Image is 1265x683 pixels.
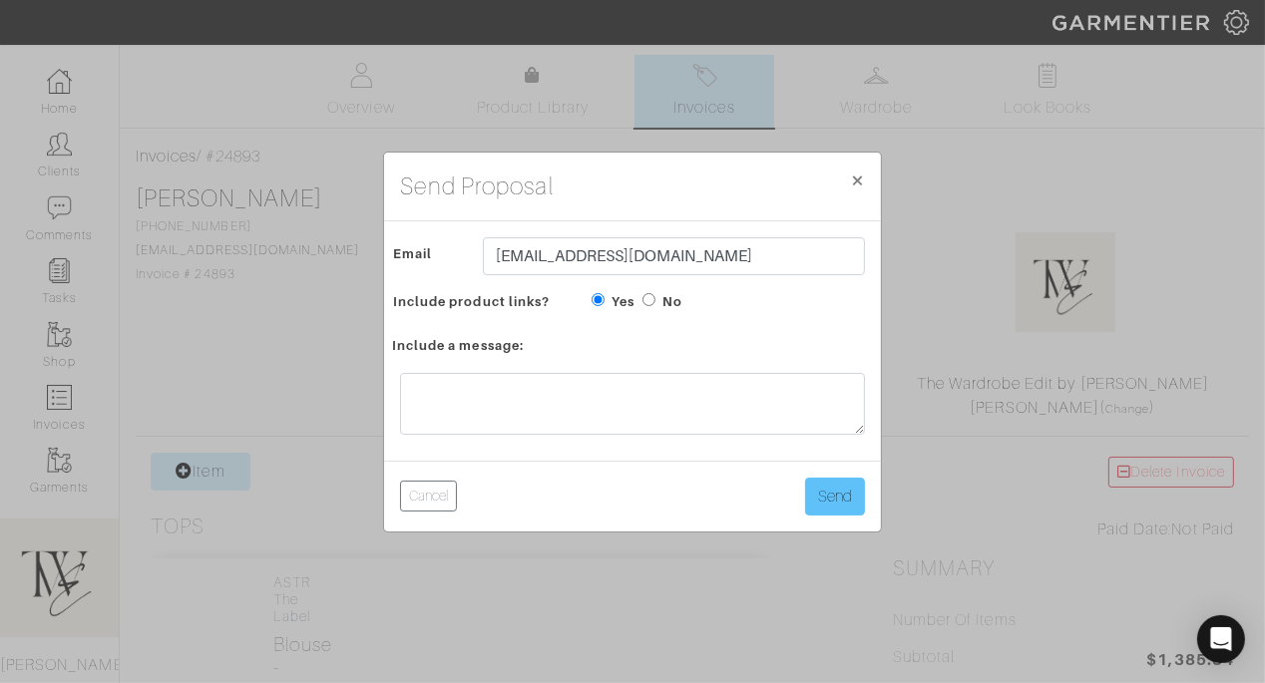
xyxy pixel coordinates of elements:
[805,478,865,515] button: Send
[612,292,634,311] label: Yes
[850,167,865,193] span: ×
[393,287,550,316] span: Include product links?
[662,292,682,311] label: No
[392,331,524,360] span: Include a message:
[400,169,554,204] h4: Send Proposal
[1197,615,1245,663] div: Open Intercom Messenger
[393,239,432,268] span: Email
[400,481,457,512] button: Cancel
